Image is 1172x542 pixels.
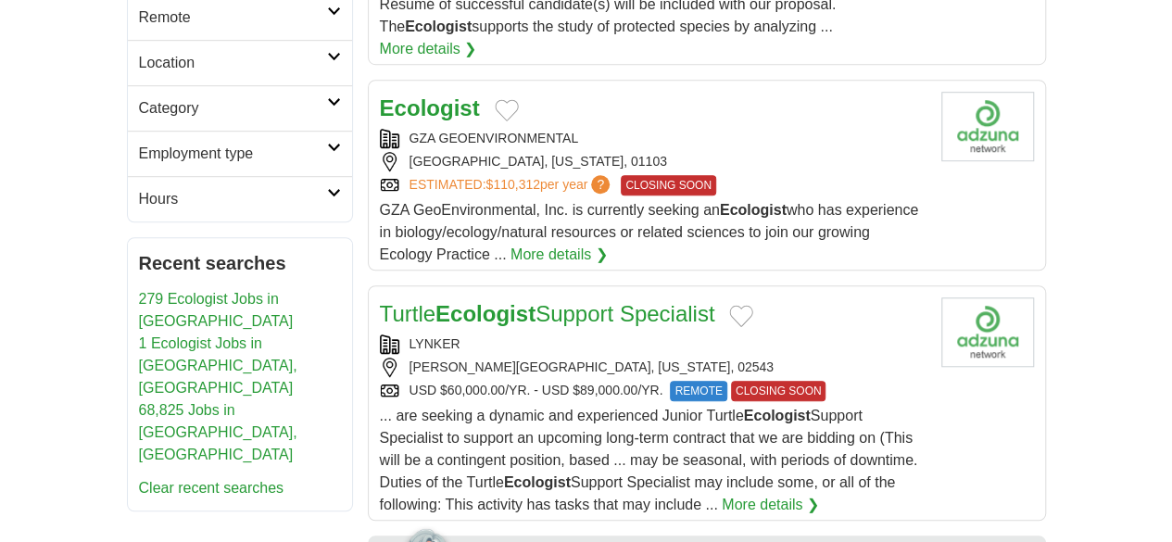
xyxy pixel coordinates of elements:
img: Company logo [941,92,1034,161]
a: Category [128,85,352,131]
a: Ecologist [380,95,480,120]
a: More details ❯ [510,244,608,266]
a: 1 Ecologist Jobs in [GEOGRAPHIC_DATA], [GEOGRAPHIC_DATA] [139,335,297,396]
span: REMOTE [670,381,726,401]
div: GZA GEOENVIRONMENTAL [380,129,926,148]
strong: Ecologist [405,19,472,34]
h2: Recent searches [139,249,341,277]
strong: Ecologist [435,301,536,326]
div: USD $60,000.00/YR. - USD $89,000.00/YR. [380,381,926,401]
a: 279 Ecologist Jobs in [GEOGRAPHIC_DATA] [139,291,294,329]
span: ? [591,175,610,194]
h2: Hours [139,188,327,210]
span: CLOSING SOON [621,175,716,195]
a: Location [128,40,352,85]
a: More details ❯ [722,494,819,516]
h2: Category [139,97,327,120]
h2: Remote [139,6,327,29]
div: [GEOGRAPHIC_DATA], [US_STATE], 01103 [380,152,926,171]
span: CLOSING SOON [731,381,826,401]
button: Add to favorite jobs [729,305,753,327]
div: [PERSON_NAME][GEOGRAPHIC_DATA], [US_STATE], 02543 [380,358,926,377]
a: Clear recent searches [139,480,284,496]
strong: Ecologist [504,474,571,490]
strong: Ecologist [720,202,787,218]
button: Add to favorite jobs [495,99,519,121]
img: Company logo [941,297,1034,367]
a: Hours [128,176,352,221]
a: More details ❯ [380,38,477,60]
a: Employment type [128,131,352,176]
span: ... are seeking a dynamic and experienced Junior Turtle Support Specialist to support an upcoming... [380,408,918,512]
span: GZA GeoEnvironmental, Inc. is currently seeking an who has experience in biology/ecology/natural ... [380,202,919,262]
a: 68,825 Jobs in [GEOGRAPHIC_DATA], [GEOGRAPHIC_DATA] [139,402,297,462]
span: $110,312 [485,177,539,192]
h2: Location [139,52,327,74]
a: TurtleEcologistSupport Specialist [380,301,715,326]
strong: Ecologist [744,408,811,423]
h2: Employment type [139,143,327,165]
div: LYNKER [380,334,926,354]
a: ESTIMATED:$110,312per year? [410,175,614,195]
